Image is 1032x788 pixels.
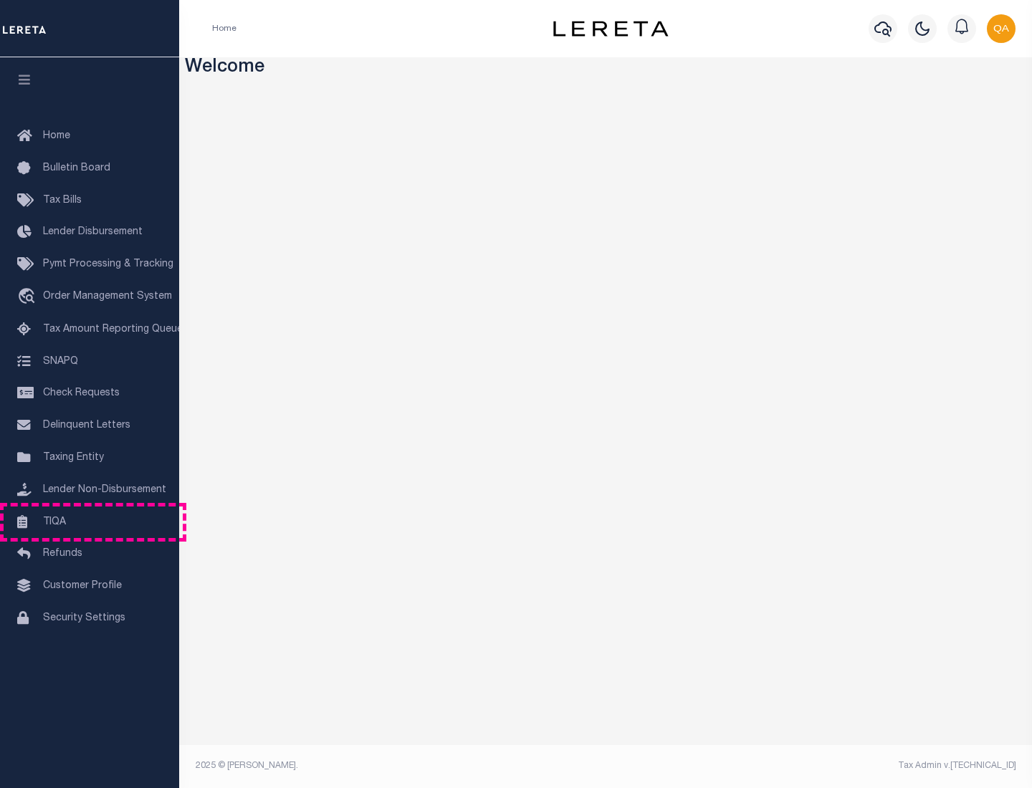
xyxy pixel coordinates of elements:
[43,485,166,495] span: Lender Non-Disbursement
[43,163,110,173] span: Bulletin Board
[185,57,1027,80] h3: Welcome
[43,453,104,463] span: Taxing Entity
[43,516,66,527] span: TIQA
[43,259,173,269] span: Pymt Processing & Tracking
[43,549,82,559] span: Refunds
[43,421,130,431] span: Delinquent Letters
[17,288,40,307] i: travel_explore
[43,356,78,366] span: SNAPQ
[43,227,143,237] span: Lender Disbursement
[43,325,183,335] span: Tax Amount Reporting Queue
[616,759,1016,772] div: Tax Admin v.[TECHNICAL_ID]
[43,388,120,398] span: Check Requests
[43,613,125,623] span: Security Settings
[43,292,172,302] span: Order Management System
[987,14,1016,43] img: svg+xml;base64,PHN2ZyB4bWxucz0iaHR0cDovL3d3dy53My5vcmcvMjAwMC9zdmciIHBvaW50ZXItZXZlbnRzPSJub25lIi...
[43,131,70,141] span: Home
[553,21,668,37] img: logo-dark.svg
[212,22,236,35] li: Home
[43,196,82,206] span: Tax Bills
[185,759,606,772] div: 2025 © [PERSON_NAME].
[43,581,122,591] span: Customer Profile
